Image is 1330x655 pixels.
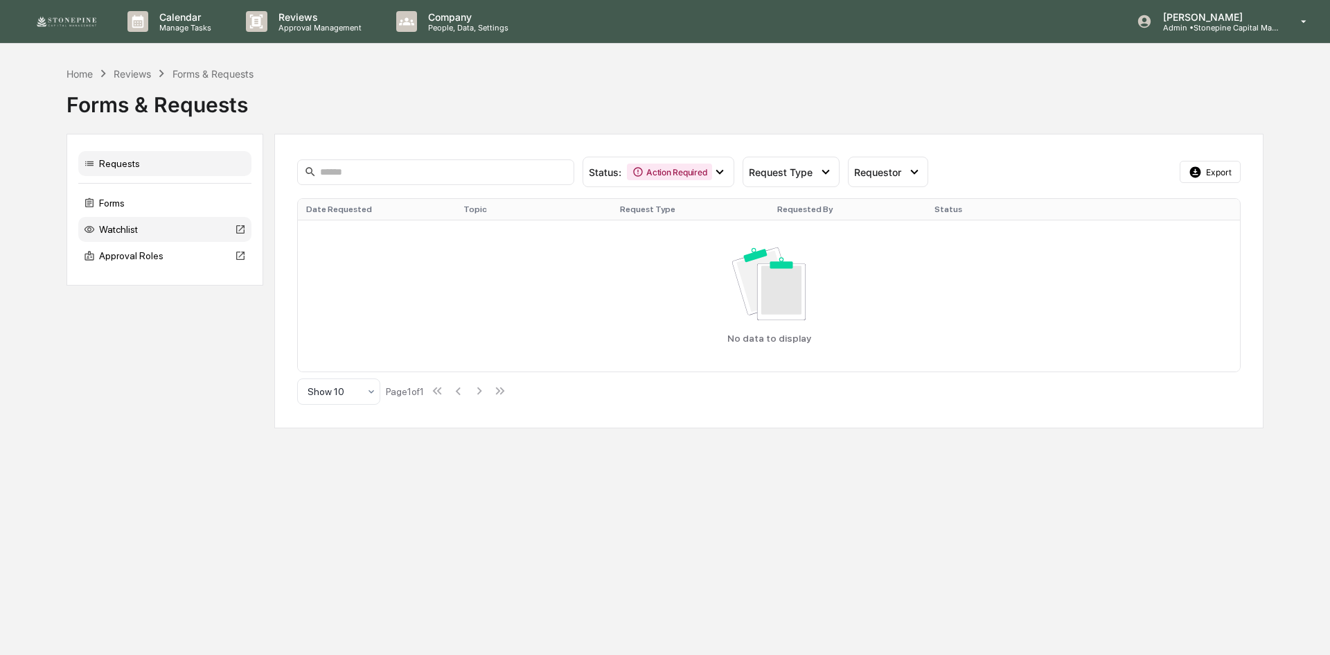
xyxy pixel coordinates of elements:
p: Calendar [148,11,218,23]
div: Forms & Requests [66,81,1263,117]
th: Date Requested [298,199,455,220]
th: Status [926,199,1083,220]
th: Topic [455,199,612,220]
span: Request Type [749,166,813,178]
div: Forms [78,191,251,216]
p: People, Data, Settings [417,23,515,33]
div: Watchlist [78,217,251,242]
img: logo [33,15,100,28]
th: Request Type [612,199,769,220]
span: Status : [589,166,621,178]
div: Forms & Requests [172,68,254,80]
p: Admin • Stonepine Capital Management [1152,23,1281,33]
div: Approval Roles [78,243,251,268]
p: No data to display [727,333,811,344]
div: Home [66,68,93,80]
div: Reviews [114,68,151,80]
p: [PERSON_NAME] [1152,11,1281,23]
p: Company [417,11,515,23]
p: Approval Management [267,23,369,33]
th: Requested By [769,199,926,220]
div: Page 1 of 1 [386,386,424,397]
div: Action Required [627,164,712,180]
p: Reviews [267,11,369,23]
div: Requests [78,151,251,176]
button: Export [1180,161,1241,183]
p: Manage Tasks [148,23,218,33]
img: No data available [732,247,806,320]
span: Requestor [854,166,901,178]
